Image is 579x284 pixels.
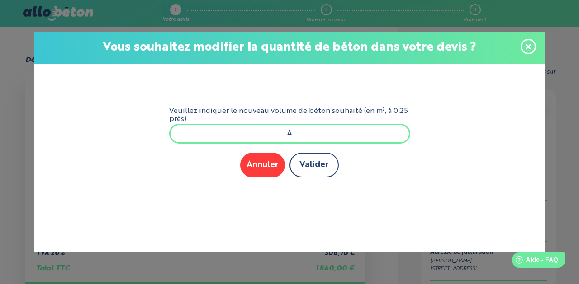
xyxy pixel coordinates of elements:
[43,41,536,55] p: Vous souhaitez modifier la quantité de béton dans votre devis ?
[289,153,339,177] button: Valider
[498,249,569,274] iframe: Help widget launcher
[169,107,410,124] label: Veuillez indiquer le nouveau volume de béton souhaité (en m³, à 0,25 près)
[240,153,285,177] button: Annuler
[169,124,410,144] input: xxx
